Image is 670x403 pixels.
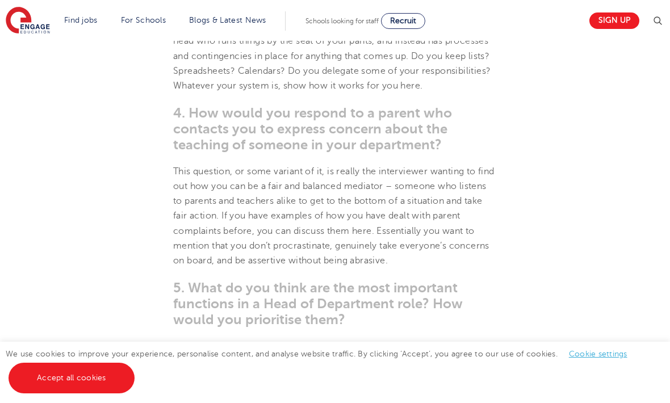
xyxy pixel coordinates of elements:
[6,350,639,382] span: We use cookies to improve your experience, personalise content, and analyse website traffic. By c...
[64,16,98,24] a: Find jobs
[589,12,639,29] a: Sign up
[173,21,491,91] span: Your interviewer needs to know that you are not the kind of department head who runs things by th...
[305,17,379,25] span: Schools looking for staff
[173,280,463,328] span: 5. What do you think are the most important functions in a Head of Department role? How would you...
[390,16,416,25] span: Recruit
[569,350,627,358] a: Cookie settings
[6,7,50,35] img: Engage Education
[9,363,135,393] a: Accept all cookies
[189,16,266,24] a: Blogs & Latest News
[173,166,495,266] span: This question, or some variant of it, is really the interviewer wanting to find out how you can b...
[173,105,452,153] span: 4. How would you respond to a parent who contacts you to express concern about the teaching of so...
[121,16,166,24] a: For Schools
[381,13,425,29] a: Recruit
